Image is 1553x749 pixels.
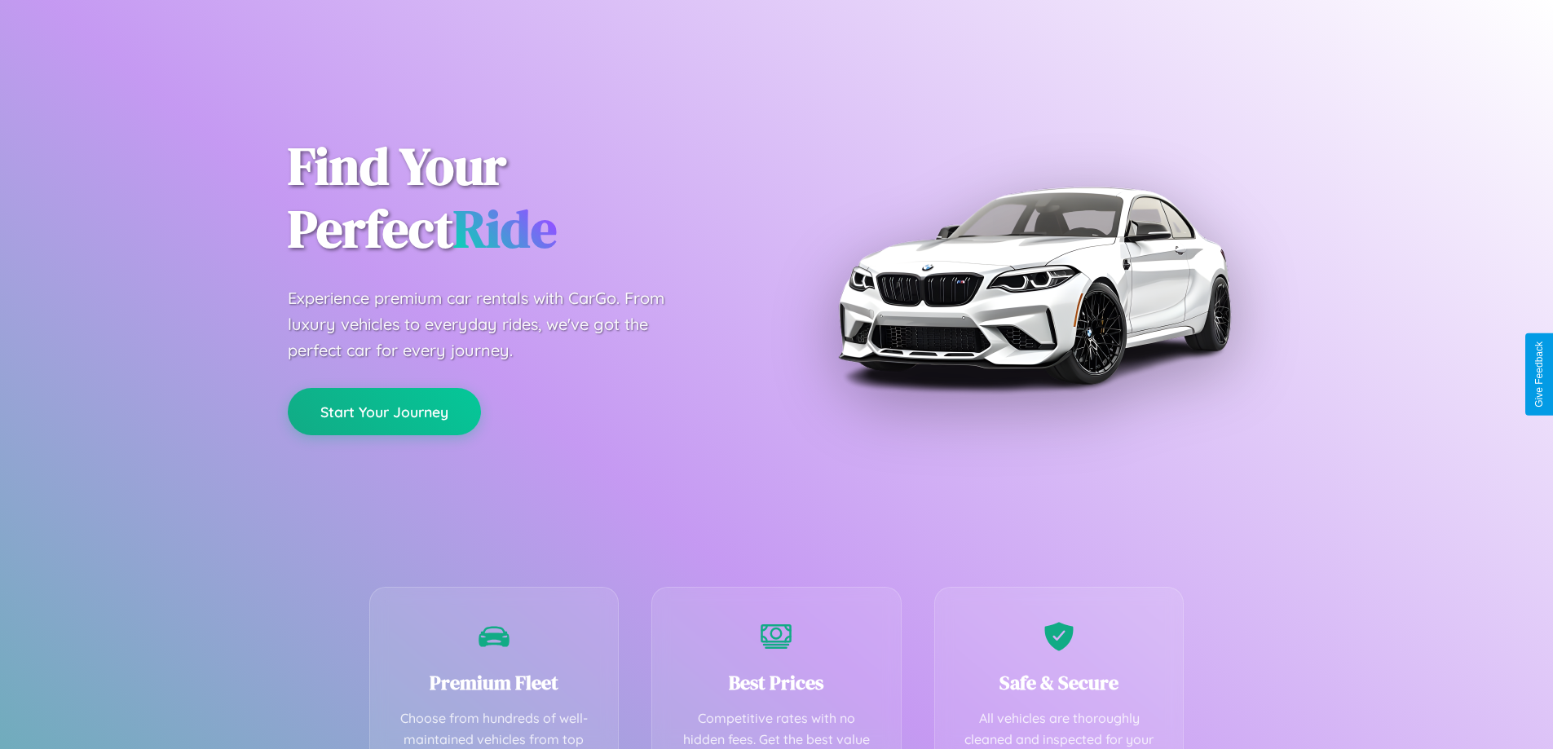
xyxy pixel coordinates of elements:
button: Start Your Journey [288,388,481,435]
h3: Best Prices [677,669,876,696]
div: Give Feedback [1533,341,1545,408]
img: Premium BMW car rental vehicle [830,82,1238,489]
h3: Safe & Secure [960,669,1159,696]
h1: Find Your Perfect [288,135,752,261]
span: Ride [453,193,557,264]
p: Experience premium car rentals with CarGo. From luxury vehicles to everyday rides, we've got the ... [288,285,695,363]
h3: Premium Fleet [395,669,594,696]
